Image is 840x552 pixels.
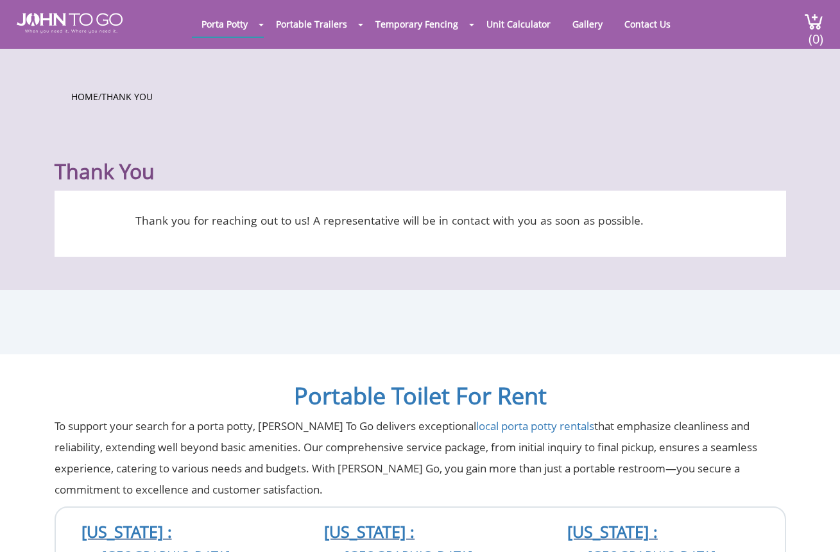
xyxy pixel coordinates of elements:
[55,128,786,184] h1: Thank You
[324,521,415,542] a: [US_STATE] :
[804,13,823,30] img: cart a
[809,20,824,47] span: (0)
[71,91,98,103] a: Home
[81,521,172,542] a: [US_STATE] :
[476,418,594,433] a: local porta potty rentals
[567,521,658,542] a: [US_STATE] :
[789,501,840,552] button: Live Chat
[366,12,468,37] a: Temporary Fencing
[101,91,153,103] a: Thank You
[71,87,769,103] ul: /
[615,12,680,37] a: Contact Us
[17,13,123,33] img: JOHN to go
[477,12,560,37] a: Unit Calculator
[563,12,612,37] a: Gallery
[55,415,786,500] p: To support your search for a porta potty, [PERSON_NAME] To Go delivers exceptional that emphasize...
[192,12,257,37] a: Porta Potty
[266,12,357,37] a: Portable Trailers
[294,380,547,411] a: Portable Toilet For Rent
[74,210,706,231] p: Thank you for reaching out to us! A representative will be in contact with you as soon as possible.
